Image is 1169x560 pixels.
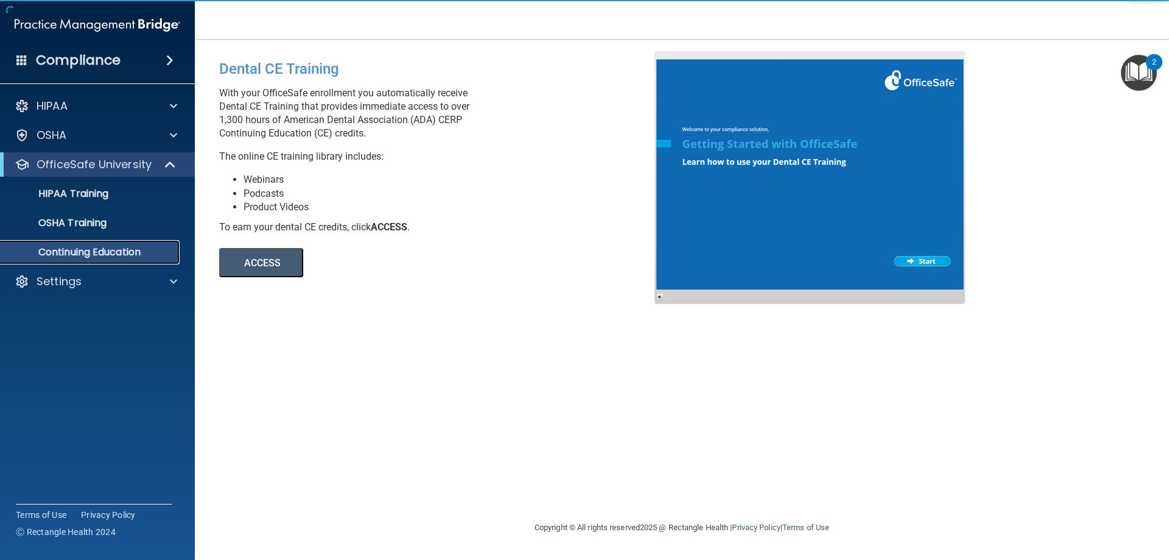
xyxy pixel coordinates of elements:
div: Copyright © All rights reserved 2025 @ Rectangle Health | | [460,508,904,547]
a: OfficeSafe University [15,157,177,172]
button: Open Resource Center, 2 new notifications [1121,55,1157,91]
a: Privacy Policy [732,523,780,532]
div: 2 [1152,62,1156,78]
li: Product Videos [244,200,664,214]
p: With your OfficeSafe enrollment you automatically receive Dental CE Training that provides immedi... [219,87,664,140]
p: OfficeSafe University [37,157,152,172]
div: Dental CE Training [219,51,664,87]
a: Terms of Use [16,509,66,521]
a: Settings [15,274,177,289]
a: Privacy Policy [81,509,136,521]
b: ACCESS [371,221,407,233]
p: Continuing Education [8,246,174,258]
a: ACCESS [219,259,552,268]
a: Terms of Use [782,523,829,532]
div: To earn your dental CE credits, click . [219,221,664,234]
span: Ⓒ Rectangle Health 2024 [16,526,116,538]
p: OSHA Training [8,217,107,229]
p: The online CE training library includes: [219,150,664,163]
button: ACCESS [219,248,303,277]
h4: Compliance [36,52,121,69]
p: Settings [37,274,82,289]
a: OSHA [15,128,177,143]
img: PMB logo [15,13,180,37]
li: Podcasts [244,187,664,200]
p: HIPAA [37,99,68,113]
li: Webinars [244,173,664,186]
p: HIPAA Training [8,188,108,200]
p: OSHA [37,128,67,143]
a: HIPAA [15,99,177,113]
